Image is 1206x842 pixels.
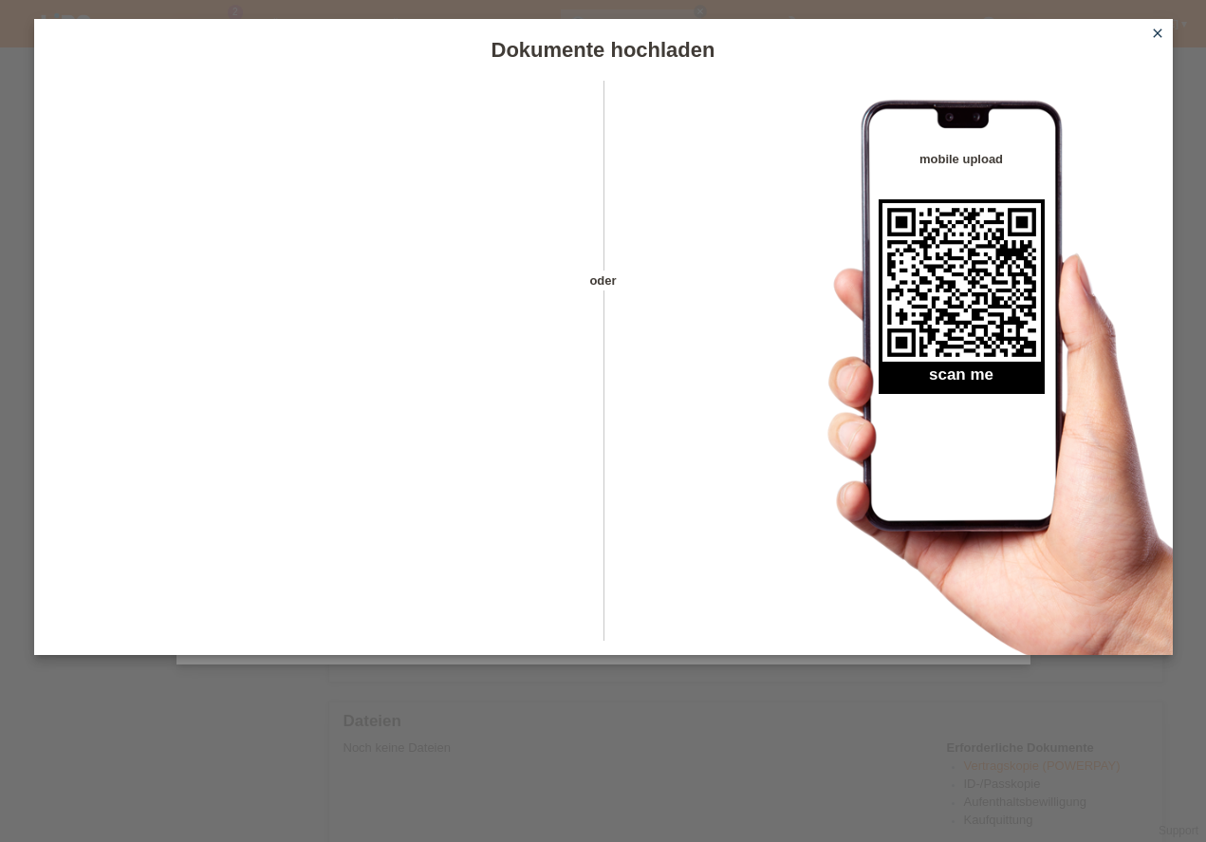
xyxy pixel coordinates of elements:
i: close [1150,26,1165,41]
span: oder [570,271,637,290]
h4: mobile upload [879,152,1045,166]
iframe: Upload [63,128,570,603]
a: close [1145,24,1170,46]
h2: scan me [879,365,1045,394]
h1: Dokumente hochladen [34,38,1173,62]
